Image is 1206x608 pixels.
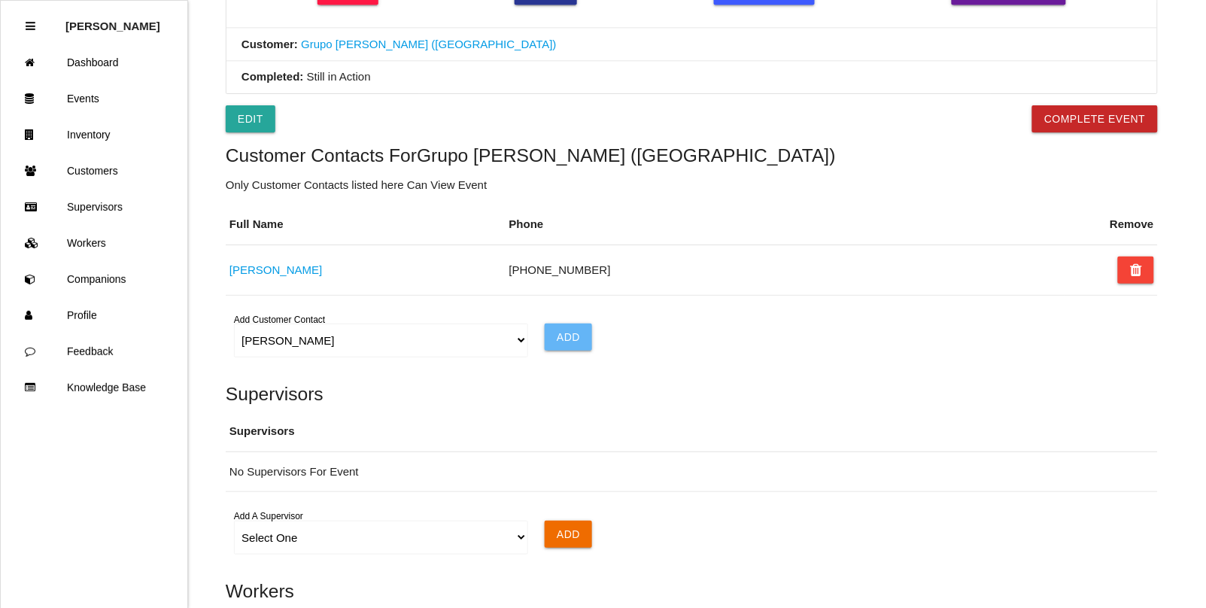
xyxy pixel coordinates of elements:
[1,189,187,225] a: Supervisors
[1107,205,1158,245] th: Remove
[226,384,1158,404] h5: Supervisors
[226,145,1158,166] h5: Customer Contacts For Grupo [PERSON_NAME] ([GEOGRAPHIC_DATA])
[1,44,187,81] a: Dashboard
[234,510,303,524] label: Add A Supervisor
[229,263,322,276] a: [PERSON_NAME]
[1,333,187,369] a: Feedback
[301,38,557,50] a: Grupo [PERSON_NAME] ([GEOGRAPHIC_DATA])
[1032,105,1158,132] button: Complete Event
[226,105,275,132] a: Edit
[226,581,1158,601] h5: Workers
[226,205,506,245] th: Full Name
[226,451,1158,492] td: No Supervisors For Event
[545,521,592,548] input: Add
[1,297,187,333] a: Profile
[26,8,35,44] div: Close
[1,369,187,406] a: Knowledge Base
[1,117,187,153] a: Inventory
[226,62,1157,94] li: Still in Action
[506,205,1065,245] th: Phone
[1,225,187,261] a: Workers
[242,38,298,50] b: Customer:
[506,245,1065,295] td: [PHONE_NUMBER]
[1,261,187,297] a: Companions
[242,71,304,84] b: Completed:
[1,153,187,189] a: Customers
[234,313,325,327] label: Add Customer Contact
[226,177,1158,194] p: Only Customer Contacts listed here Can View Event
[226,412,1158,451] th: Supervisors
[65,8,160,32] p: Rosie Blandino
[545,324,592,351] input: Add
[1,81,187,117] a: Events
